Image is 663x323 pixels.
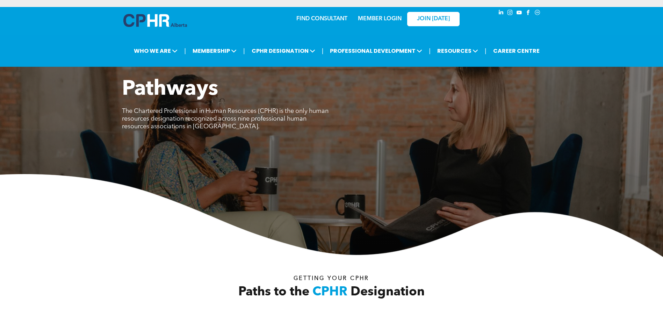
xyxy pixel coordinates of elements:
[296,16,347,22] a: FIND CONSULTANT
[294,276,369,281] span: Getting your Cphr
[243,44,245,58] li: |
[190,44,239,57] span: MEMBERSHIP
[407,12,460,26] a: JOIN [DATE]
[312,286,347,299] span: CPHR
[250,44,317,57] span: CPHR DESIGNATION
[238,286,309,299] span: Paths to the
[429,44,431,58] li: |
[525,9,532,18] a: facebook
[351,286,425,299] span: Designation
[132,44,180,57] span: WHO WE ARE
[534,9,541,18] a: Social network
[123,14,187,27] img: A blue and white logo for cp alberta
[485,44,487,58] li: |
[417,16,450,22] span: JOIN [DATE]
[497,9,505,18] a: linkedin
[184,44,186,58] li: |
[506,9,514,18] a: instagram
[516,9,523,18] a: youtube
[328,44,424,57] span: PROFESSIONAL DEVELOPMENT
[435,44,480,57] span: RESOURCES
[122,79,218,100] span: Pathways
[491,44,542,57] a: CAREER CENTRE
[322,44,324,58] li: |
[358,16,402,22] a: MEMBER LOGIN
[122,108,329,130] span: The Chartered Professional in Human Resources (CPHR) is the only human resources designation reco...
